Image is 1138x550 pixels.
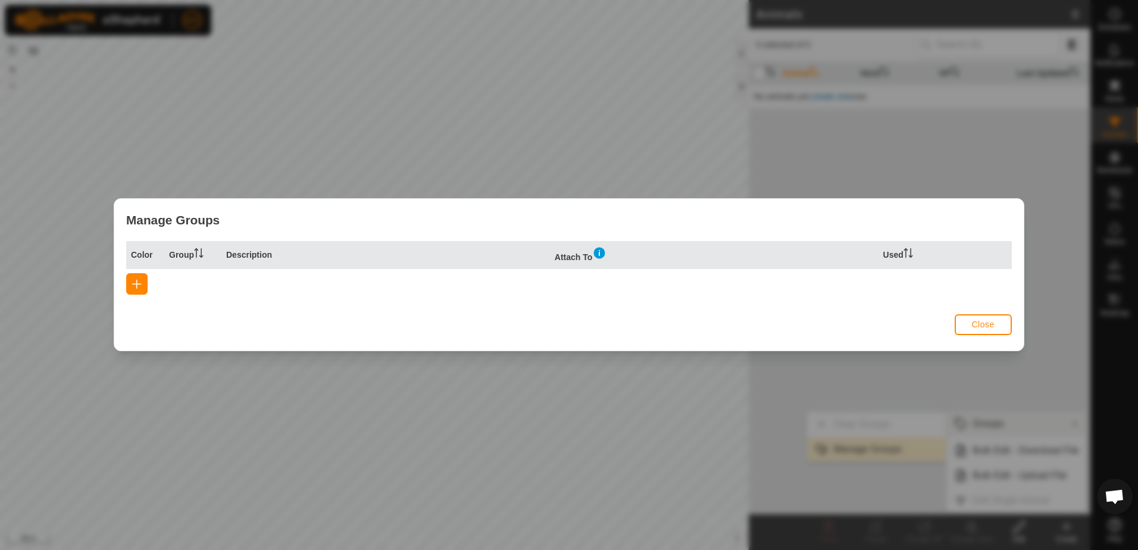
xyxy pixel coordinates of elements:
span: Close [972,320,995,330]
img: information [593,246,607,261]
div: Open chat [1097,479,1133,514]
th: Attach To [550,242,878,270]
th: Used [878,242,936,270]
th: Group [164,242,221,270]
th: Description [221,242,550,270]
div: Manage Groups [114,199,1024,241]
th: Color [126,242,164,270]
button: Close [955,314,1012,335]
